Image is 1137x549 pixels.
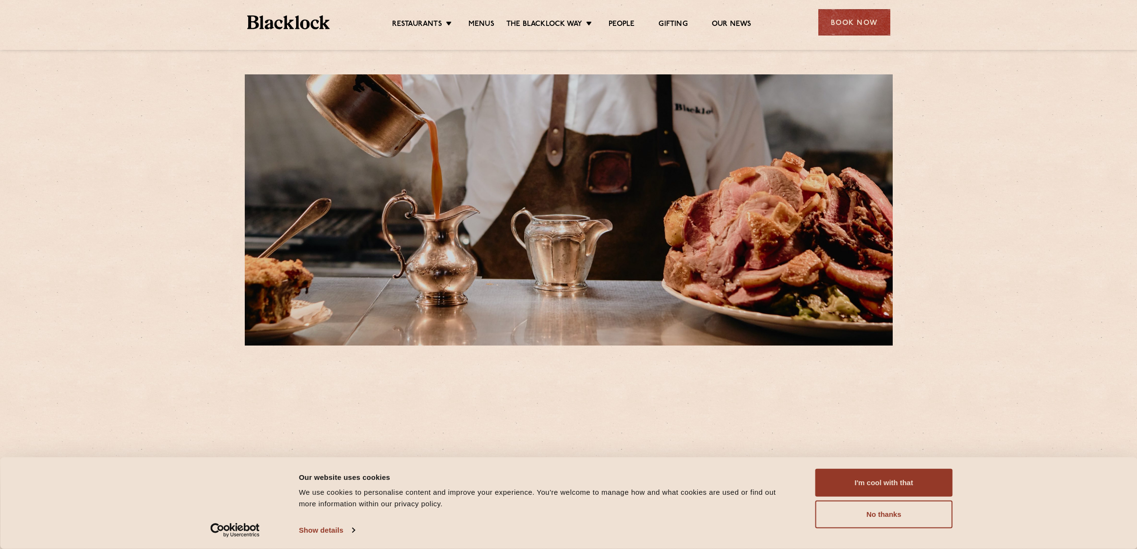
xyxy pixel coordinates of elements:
[818,9,890,36] div: Book Now
[712,20,752,30] a: Our News
[392,20,442,30] a: Restaurants
[815,501,953,528] button: No thanks
[609,20,634,30] a: People
[247,15,330,29] img: BL_Textured_Logo-footer-cropped.svg
[193,523,277,537] a: Usercentrics Cookiebot - opens in a new window
[815,469,953,497] button: I'm cool with that
[506,20,582,30] a: The Blacklock Way
[468,20,494,30] a: Menus
[658,20,687,30] a: Gifting
[299,523,355,537] a: Show details
[299,471,794,483] div: Our website uses cookies
[299,487,794,510] div: We use cookies to personalise content and improve your experience. You're welcome to manage how a...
